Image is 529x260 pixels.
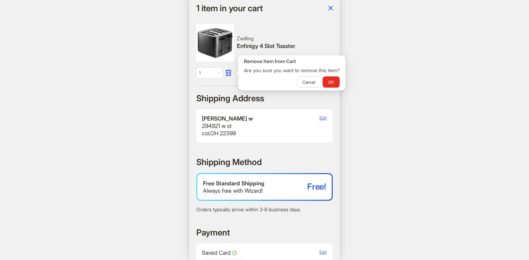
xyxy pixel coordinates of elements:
button: Edit [319,115,327,121]
div: Orders typically arrive within 3-6 business days. [196,206,333,213]
div: Always free with Wizard! [203,187,307,194]
img: Enfinigy 4 Slot Toaster [196,24,234,62]
button: OK [323,76,340,88]
button: Edit [319,249,327,255]
span: Saved Card [202,249,237,256]
div: Enfinigy 4 Slot Toaster [237,42,333,50]
div: 294921 w st [202,122,253,130]
div: Zwilling [237,35,333,42]
div: Remove Item from Cart [244,58,340,64]
span: Edit [319,115,327,121]
span: Cancel [302,80,316,85]
span: OK [328,80,334,85]
h2: Shipping Method [196,157,262,167]
div: Are you sure you want to remove this item? [244,67,340,74]
h1: 1 item in your cart [196,4,262,13]
span: $ 199.99 [237,69,333,77]
h2: Shipping Address [196,93,264,104]
h2: Payment [196,227,230,238]
div: Free Standard Shipping [203,180,307,187]
span: Edit [319,249,327,255]
span: Free! [307,182,326,191]
button: Cancel [297,76,321,88]
span: 1 [199,68,220,78]
div: col , OH 22399 [202,130,253,137]
div: [PERSON_NAME] w [202,115,253,122]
